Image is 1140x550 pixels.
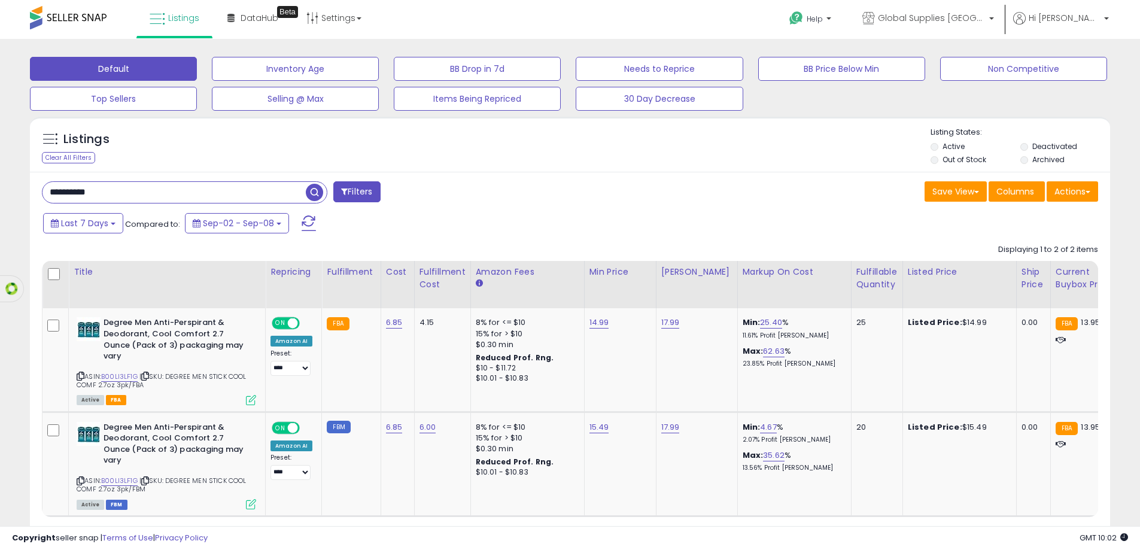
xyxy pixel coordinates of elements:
[743,436,842,444] p: 2.07% Profit [PERSON_NAME]
[77,372,247,390] span: | SKU: DEGREE MEN STICK COOL COMF 2.7oz 3pk/FBA
[77,422,256,508] div: ASIN:
[476,443,575,454] div: $0.30 min
[476,433,575,443] div: 15% for > $10
[77,317,256,403] div: ASIN:
[1047,181,1098,202] button: Actions
[476,353,554,363] b: Reduced Prof. Rng.
[1032,141,1077,151] label: Deactivated
[661,421,680,433] a: 17.99
[277,6,298,18] div: Tooltip anchor
[168,12,199,24] span: Listings
[743,360,842,368] p: 23.85% Profit [PERSON_NAME]
[743,421,761,433] b: Min:
[908,317,962,328] b: Listed Price:
[106,395,126,405] span: FBA
[1080,532,1128,543] span: 2025-09-16 10:02 GMT
[476,373,575,384] div: $10.01 - $10.83
[104,422,249,469] b: Degree Men Anti-Perspirant & Deodorant, Cool Comfort 2.7 Ounce (Pack of 3) packaging may vary
[780,2,843,39] a: Help
[394,57,561,81] button: BB Drop in 7d
[940,57,1107,81] button: Non Competitive
[476,278,483,289] small: Amazon Fees.
[270,266,317,278] div: Repricing
[327,421,350,433] small: FBM
[743,317,842,339] div: %
[1013,12,1109,39] a: Hi [PERSON_NAME]
[743,449,764,461] b: Max:
[77,422,101,446] img: 41mD0CyOJJL._SL40_.jpg
[12,532,56,543] strong: Copyright
[661,266,732,278] div: [PERSON_NAME]
[212,57,379,81] button: Inventory Age
[743,332,842,340] p: 11.61% Profit [PERSON_NAME]
[419,421,436,433] a: 6.00
[878,12,986,24] span: Global Supplies [GEOGRAPHIC_DATA]
[104,317,249,364] b: Degree Men Anti-Perspirant & Deodorant, Cool Comfort 2.7 Ounce (Pack of 3) packaging may vary
[419,266,466,291] div: Fulfillment Cost
[327,266,375,278] div: Fulfillment
[996,186,1034,197] span: Columns
[931,127,1110,138] p: Listing States:
[101,372,138,382] a: B00LI3LF1G
[270,440,312,451] div: Amazon AI
[908,266,1011,278] div: Listed Price
[589,317,609,329] a: 14.99
[185,213,289,233] button: Sep-02 - Sep-08
[77,317,101,341] img: 41mD0CyOJJL._SL40_.jpg
[743,422,842,444] div: %
[30,57,197,81] button: Default
[74,266,260,278] div: Title
[476,363,575,373] div: $10 - $11.72
[212,87,379,111] button: Selling @ Max
[589,266,651,278] div: Min Price
[576,57,743,81] button: Needs to Reprice
[327,317,349,330] small: FBA
[476,339,575,350] div: $0.30 min
[856,317,893,328] div: 25
[789,11,804,26] i: Get Help
[77,500,104,510] span: All listings currently available for purchase on Amazon
[476,317,575,328] div: 8% for <= $10
[476,329,575,339] div: 15% for > $10
[125,218,180,230] span: Compared to:
[419,317,461,328] div: 4.15
[386,317,403,329] a: 6.85
[856,266,898,291] div: Fulfillable Quantity
[386,266,409,278] div: Cost
[42,152,95,163] div: Clear All Filters
[298,423,317,433] span: OFF
[661,317,680,329] a: 17.99
[760,421,777,433] a: 4.67
[270,350,312,376] div: Preset:
[856,422,893,433] div: 20
[943,141,965,151] label: Active
[12,533,208,544] div: seller snap | |
[476,422,575,433] div: 8% for <= $10
[998,244,1098,256] div: Displaying 1 to 2 of 2 items
[1022,266,1045,291] div: Ship Price
[298,318,317,329] span: OFF
[589,421,609,433] a: 15.49
[743,266,846,278] div: Markup on Cost
[203,217,274,229] span: Sep-02 - Sep-08
[241,12,278,24] span: DataHub
[63,131,110,148] h5: Listings
[908,421,962,433] b: Listed Price:
[1032,154,1065,165] label: Archived
[908,422,1007,433] div: $15.49
[989,181,1045,202] button: Columns
[155,532,208,543] a: Privacy Policy
[270,336,312,347] div: Amazon AI
[106,500,127,510] span: FBM
[743,464,842,472] p: 13.56% Profit [PERSON_NAME]
[101,476,138,486] a: B00LI3LF1G
[1022,422,1041,433] div: 0.00
[394,87,561,111] button: Items Being Repriced
[1056,317,1078,330] small: FBA
[763,449,785,461] a: 35.62
[1081,421,1100,433] span: 13.95
[270,454,312,481] div: Preset:
[273,318,288,329] span: ON
[737,261,851,308] th: The percentage added to the cost of goods (COGS) that forms the calculator for Min & Max prices.
[77,395,104,405] span: All listings currently available for purchase on Amazon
